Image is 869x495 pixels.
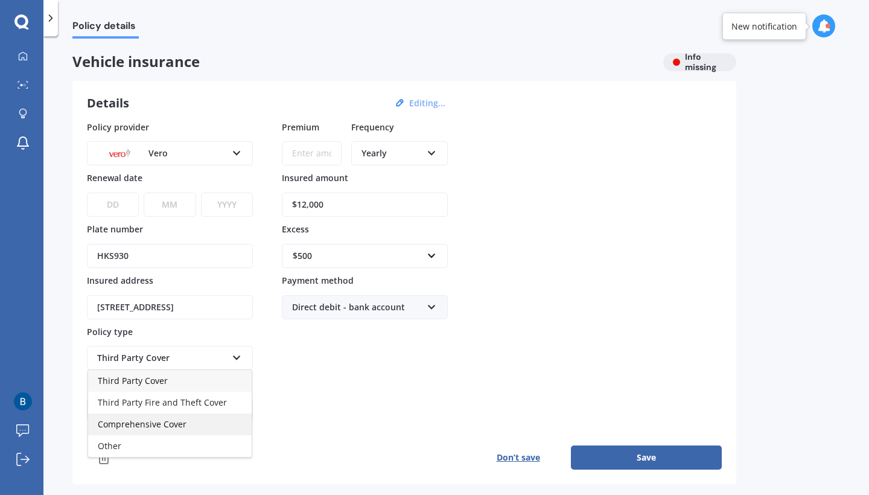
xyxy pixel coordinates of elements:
[282,121,319,132] span: Premium
[282,193,448,217] input: Enter amount
[87,244,253,268] input: Enter plate number
[87,397,253,421] input: Enter policy number
[292,301,422,314] div: Direct debit - bank account
[72,20,139,36] span: Policy details
[406,98,449,109] button: Editing...
[87,377,147,388] span: Policy number
[731,21,797,33] div: New notification
[282,141,342,165] input: Enter amount
[97,351,227,365] div: Third Party Cover
[98,418,186,430] span: Comprehensive Cover
[87,95,129,111] h3: Details
[14,392,32,410] img: ACg8ocIGoD_mi91PvPf1wkSTlq6b-SNPNRb_dZMN--wrD_8HmXOjDA=s96-c
[293,249,422,263] div: $500
[87,121,149,132] span: Policy provider
[87,223,143,235] span: Plate number
[87,172,142,184] span: Renewal date
[465,445,571,470] button: Don’t save
[72,53,654,71] span: Vehicle insurance
[97,145,142,162] img: Vero.png
[97,147,227,160] div: Vero
[98,440,121,452] span: Other
[282,223,309,235] span: Excess
[98,397,227,408] span: Third Party Fire and Theft Cover
[87,325,133,337] span: Policy type
[351,121,394,132] span: Frequency
[361,147,422,160] div: Yearly
[98,375,168,386] span: Third Party Cover
[282,172,348,184] span: Insured amount
[87,275,153,286] span: Insured address
[571,445,722,470] button: Save
[87,295,253,319] input: Enter address
[282,275,354,286] span: Payment method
